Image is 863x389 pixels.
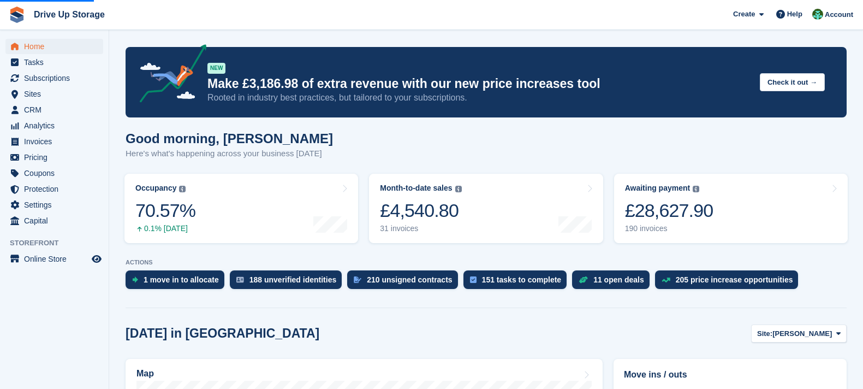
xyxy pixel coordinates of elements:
span: Protection [24,181,90,197]
a: 1 move in to allocate [126,270,230,294]
p: ACTIONS [126,259,847,266]
a: menu [5,213,103,228]
span: CRM [24,102,90,117]
a: menu [5,118,103,133]
div: Month-to-date sales [380,184,452,193]
span: Sites [24,86,90,102]
span: Capital [24,213,90,228]
img: verify_identity-adf6edd0f0f0b5bbfe63781bf79b02c33cf7c696d77639b501bdc392416b5a36.svg [236,276,244,283]
span: Pricing [24,150,90,165]
div: 31 invoices [380,224,461,233]
span: Analytics [24,118,90,133]
h2: Move ins / outs [624,368,836,381]
a: Preview store [90,252,103,266]
p: Here's what's happening across your business [DATE] [126,148,333,160]
a: menu [5,39,103,54]
div: NEW [207,63,225,74]
span: [PERSON_NAME] [772,328,832,339]
span: Subscriptions [24,70,90,86]
img: icon-info-grey-7440780725fd019a000dd9b08b2336e03edf1995a4989e88bcd33f0948082b44.svg [179,186,186,192]
a: menu [5,102,103,117]
div: 11 open deals [593,275,644,284]
a: menu [5,55,103,70]
div: 205 price increase opportunities [676,275,793,284]
img: move_ins_to_allocate_icon-fdf77a2bb77ea45bf5b3d319d69a93e2d87916cf1d5bf7949dd705db3b84f3ca.svg [132,276,138,283]
span: Home [24,39,90,54]
a: menu [5,134,103,149]
span: Settings [24,197,90,213]
button: Site: [PERSON_NAME] [751,325,847,343]
a: Occupancy 70.57% 0.1% [DATE] [124,174,358,243]
div: 190 invoices [625,224,713,233]
div: 188 unverified identities [249,275,337,284]
span: Coupons [24,166,90,181]
p: Rooted in industry best practices, but tailored to your subscriptions. [207,92,751,104]
div: 70.57% [135,199,195,222]
div: Occupancy [135,184,176,193]
a: 11 open deals [572,270,655,294]
h1: Good morning, [PERSON_NAME] [126,131,333,146]
a: menu [5,197,103,213]
img: price-adjustments-announcement-icon-8257ccfd72463d97f412b2fc003d46551f7dbcb40ab6d574587a9cd5c0d94... [130,44,207,107]
a: Awaiting payment £28,627.90 190 invoices [614,174,848,243]
a: 205 price increase opportunities [655,270,804,294]
a: 210 unsigned contracts [347,270,463,294]
a: menu [5,251,103,267]
h2: Map [136,369,154,379]
h2: [DATE] in [GEOGRAPHIC_DATA] [126,326,319,341]
img: icon-info-grey-7440780725fd019a000dd9b08b2336e03edf1995a4989e88bcd33f0948082b44.svg [455,186,462,192]
span: Storefront [10,238,109,249]
img: Camille [812,9,823,20]
img: contract_signature_icon-13c848040528278c33f63329250d36e43548de30e8caae1d1a13099fd9432cc5.svg [354,276,361,283]
div: £28,627.90 [625,199,713,222]
a: Drive Up Storage [29,5,109,23]
div: 0.1% [DATE] [135,224,195,233]
span: Online Store [24,251,90,267]
span: Help [787,9,802,20]
a: menu [5,86,103,102]
p: Make £3,186.98 of extra revenue with our new price increases tool [207,76,751,92]
a: menu [5,181,103,197]
a: 151 tasks to complete [463,270,573,294]
img: icon-info-grey-7440780725fd019a000dd9b08b2336e03edf1995a4989e88bcd33f0948082b44.svg [693,186,699,192]
div: £4,540.80 [380,199,461,222]
span: Tasks [24,55,90,70]
img: price_increase_opportunities-93ffe204e8149a01c8c9dc8f82e8f89637d9d84a8eef4429ea346261dce0b2c0.svg [662,278,670,282]
a: menu [5,150,103,165]
img: deal-1b604bf984904fb50ccaf53a9ad4b4a5d6e5aea283cecdc64d6e3604feb123c2.svg [579,276,588,284]
a: 188 unverified identities [230,270,348,294]
div: 151 tasks to complete [482,275,562,284]
img: stora-icon-8386f47178a22dfd0bd8f6a31ec36ba5ce8667c1dd55bd0f319d3a0aa187defe.svg [9,7,25,23]
span: Site: [757,328,772,339]
button: Check it out → [760,73,825,91]
a: Month-to-date sales £4,540.80 31 invoices [369,174,603,243]
img: task-75834270c22a3079a89374b754ae025e5fb1db73e45f91037f5363f120a921f8.svg [470,276,477,283]
span: Account [825,9,853,20]
span: Invoices [24,134,90,149]
a: menu [5,166,103,181]
div: 1 move in to allocate [144,275,219,284]
div: 210 unsigned contracts [367,275,452,284]
a: menu [5,70,103,86]
span: Create [733,9,755,20]
div: Awaiting payment [625,184,691,193]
